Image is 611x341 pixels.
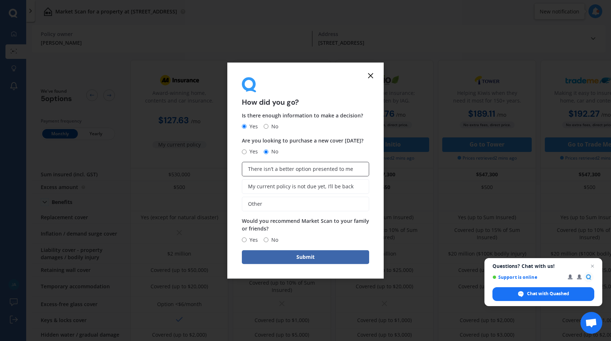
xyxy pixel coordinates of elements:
span: Chat with Quashed [492,287,594,301]
span: Yes [247,122,258,131]
span: No [268,147,278,156]
a: Open chat [580,312,602,334]
span: There isn’t a better option presented to me [248,166,353,172]
span: No [268,122,278,131]
span: No [268,236,278,244]
span: Is there enough information to make a decision? [242,112,363,119]
span: Yes [247,147,258,156]
input: No [264,237,268,242]
button: Submit [242,250,369,264]
span: Support is online [492,274,563,280]
span: Questions? Chat with us! [492,263,594,269]
input: No [264,124,268,129]
input: Yes [242,149,247,154]
span: Chat with Quashed [527,290,569,297]
div: How did you go? [242,77,369,106]
input: No [264,149,268,154]
input: Yes [242,237,247,242]
span: Are you looking to purchase a new cover [DATE]? [242,137,363,144]
span: Yes [247,236,258,244]
span: Other [248,201,262,207]
input: Yes [242,124,247,129]
span: Would you recommend Market Scan to your family or friends? [242,218,369,232]
span: My current policy is not due yet, I’ll be back [248,184,354,190]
